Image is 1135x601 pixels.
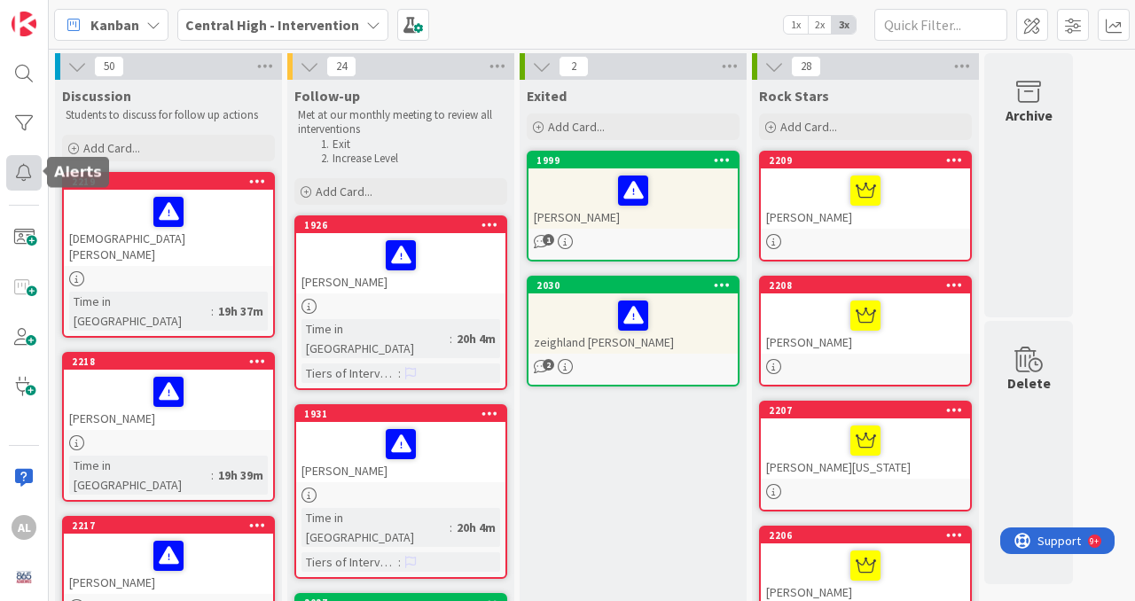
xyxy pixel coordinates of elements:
div: [PERSON_NAME] [64,534,273,594]
li: Increase Level [316,152,505,166]
span: 1 [543,234,554,246]
a: 2030zeighland [PERSON_NAME] [527,276,740,386]
div: [PERSON_NAME][US_STATE] [761,418,970,479]
span: : [398,552,401,572]
div: 2207 [761,402,970,418]
a: 2219[DEMOGRAPHIC_DATA][PERSON_NAME]Time in [GEOGRAPHIC_DATA]:19h 37m [62,172,275,338]
div: 2217 [64,518,273,534]
div: 1926[PERSON_NAME] [296,217,505,293]
img: Visit kanbanzone.com [12,12,36,36]
div: 2208 [769,279,970,292]
span: Add Card... [780,119,837,135]
span: Rock Stars [759,87,829,105]
div: 20h 4m [452,518,500,537]
a: 2207[PERSON_NAME][US_STATE] [759,401,972,511]
div: 1999[PERSON_NAME] [528,152,738,229]
div: 2217[PERSON_NAME] [64,518,273,594]
div: 9+ [90,7,98,21]
a: 2218[PERSON_NAME]Time in [GEOGRAPHIC_DATA]:19h 39m [62,352,275,502]
span: Add Card... [548,119,605,135]
div: 20h 4m [452,329,500,348]
span: 3x [832,16,856,34]
a: 2208[PERSON_NAME] [759,276,972,386]
span: : [450,329,452,348]
div: 1931 [304,408,505,420]
div: 2030 [536,279,738,292]
div: 2218 [64,354,273,370]
div: [PERSON_NAME] [761,168,970,229]
div: 2208 [761,277,970,293]
a: 2209[PERSON_NAME] [759,151,972,261]
div: [PERSON_NAME] [761,293,970,354]
li: Exit [316,137,505,152]
div: 1931 [296,406,505,422]
div: 2218 [72,355,273,368]
div: 2206 [769,529,970,542]
div: 2030 [528,277,738,293]
a: 1999[PERSON_NAME] [527,151,740,261]
div: 2219[DEMOGRAPHIC_DATA][PERSON_NAME] [64,174,273,266]
div: 1926 [296,217,505,233]
div: Time in [GEOGRAPHIC_DATA] [69,456,211,495]
span: 24 [326,56,356,77]
span: Exited [527,87,567,105]
div: 2206 [761,527,970,543]
b: Central High - Intervention [185,16,359,34]
div: 2030zeighland [PERSON_NAME] [528,277,738,354]
div: [PERSON_NAME] [296,233,505,293]
span: Kanban [90,14,139,35]
div: [PERSON_NAME] [64,370,273,430]
div: Time in [GEOGRAPHIC_DATA] [301,508,450,547]
span: : [211,465,214,485]
span: 28 [791,56,821,77]
div: 2207[PERSON_NAME][US_STATE] [761,402,970,479]
h5: Alerts [54,164,102,181]
div: 19h 39m [214,465,268,485]
span: : [450,518,452,537]
span: Support [37,3,81,24]
div: [DEMOGRAPHIC_DATA][PERSON_NAME] [64,190,273,266]
div: Time in [GEOGRAPHIC_DATA] [301,319,450,358]
span: 1x [784,16,808,34]
div: 19h 37m [214,301,268,321]
div: 2208[PERSON_NAME] [761,277,970,354]
div: 2219 [72,176,273,188]
span: : [211,301,214,321]
p: Met at our monthly meeting to review all interventions [298,108,504,137]
span: 2 [559,56,589,77]
span: : [398,363,401,383]
img: avatar [12,565,36,589]
div: Archive [1006,105,1053,126]
div: 2207 [769,404,970,417]
div: 2209[PERSON_NAME] [761,152,970,229]
div: Tiers of Intervention [301,552,398,572]
a: 1931[PERSON_NAME]Time in [GEOGRAPHIC_DATA]:20h 4mTiers of Intervention: [294,404,507,579]
div: al [12,515,36,540]
div: Tiers of Intervention [301,363,398,383]
a: 1926[PERSON_NAME]Time in [GEOGRAPHIC_DATA]:20h 4mTiers of Intervention: [294,215,507,390]
span: Discussion [62,87,131,105]
div: Delete [1007,372,1051,394]
div: [PERSON_NAME] [528,168,738,229]
p: Students to discuss for follow up actions [66,108,271,122]
span: Add Card... [316,183,372,199]
div: 2217 [72,519,273,532]
span: 2x [808,16,832,34]
input: Quick Filter... [874,9,1007,41]
div: [PERSON_NAME] [296,422,505,482]
div: 2209 [761,152,970,168]
div: 1999 [528,152,738,168]
span: Follow-up [294,87,360,105]
div: 2209 [769,154,970,167]
div: Time in [GEOGRAPHIC_DATA] [69,292,211,331]
span: 50 [94,56,124,77]
span: Add Card... [83,140,140,156]
div: zeighland [PERSON_NAME] [528,293,738,354]
div: 2219 [64,174,273,190]
div: 1931[PERSON_NAME] [296,406,505,482]
div: 1999 [536,154,738,167]
div: 1926 [304,219,505,231]
div: 2218[PERSON_NAME] [64,354,273,430]
span: 2 [543,359,554,371]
